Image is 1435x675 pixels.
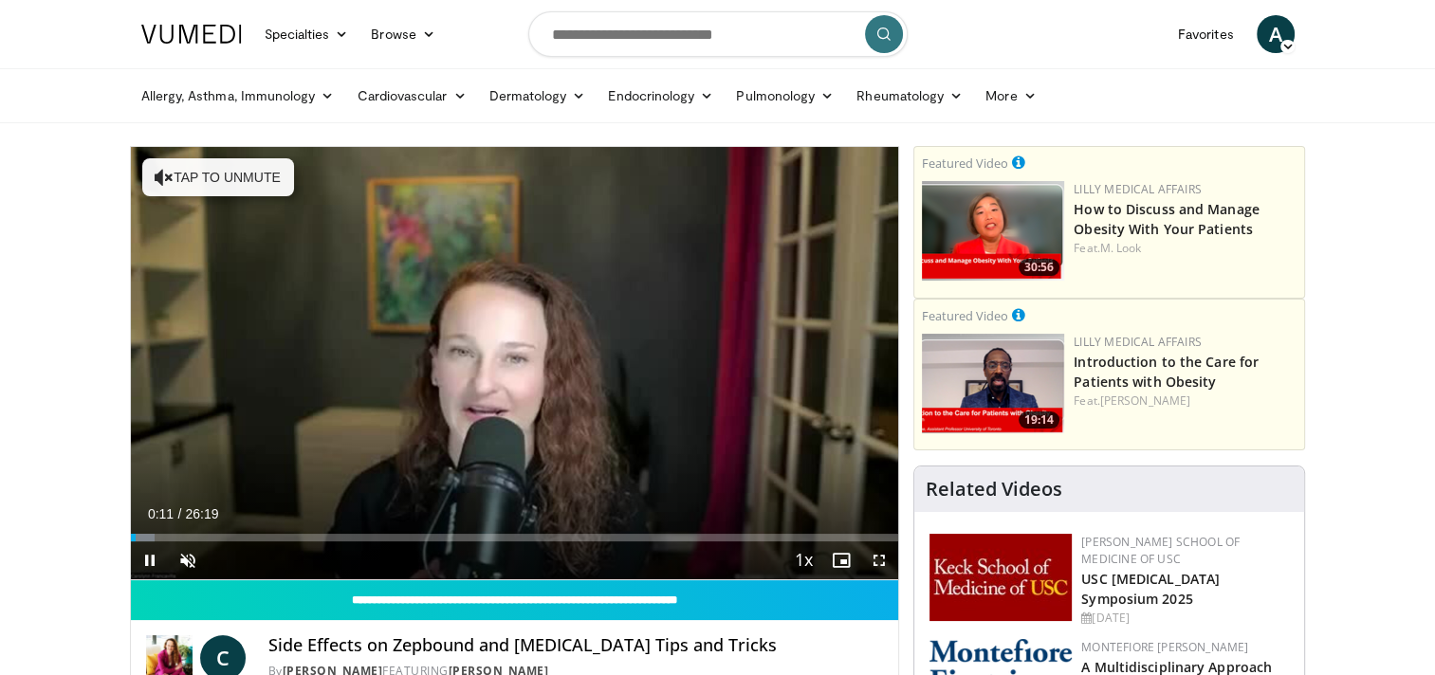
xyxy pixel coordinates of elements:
small: Featured Video [922,155,1008,172]
a: Browse [359,15,447,53]
a: A [1257,15,1295,53]
a: 30:56 [922,181,1064,281]
a: Endocrinology [597,77,725,115]
button: Unmute [169,541,207,579]
span: 0:11 [148,506,174,521]
a: USC [MEDICAL_DATA] Symposium 2025 [1081,570,1220,608]
button: Playback Rate [784,541,822,579]
a: Dermatology [478,77,598,115]
button: Tap to unmute [142,158,294,196]
a: Lilly Medical Affairs [1074,181,1202,197]
a: Specialties [253,15,360,53]
a: Rheumatology [845,77,974,115]
button: Pause [131,541,169,579]
img: acc2e291-ced4-4dd5-b17b-d06994da28f3.png.150x105_q85_crop-smart_upscale.png [922,334,1064,433]
a: [PERSON_NAME] School of Medicine of USC [1081,534,1240,567]
div: [DATE] [1081,610,1289,627]
small: Featured Video [922,307,1008,324]
input: Search topics, interventions [528,11,908,57]
img: VuMedi Logo [141,25,242,44]
div: Feat. [1074,392,1297,410]
a: More [974,77,1047,115]
video-js: Video Player [131,147,899,580]
h4: Related Videos [926,478,1062,501]
a: Lilly Medical Affairs [1074,334,1202,350]
a: Cardiovascular [345,77,477,115]
a: Allergy, Asthma, Immunology [130,77,346,115]
div: Feat. [1074,240,1297,257]
a: Pulmonology [725,77,845,115]
a: Favorites [1167,15,1245,53]
a: Introduction to the Care for Patients with Obesity [1074,353,1259,391]
img: c98a6a29-1ea0-4bd5-8cf5-4d1e188984a7.png.150x105_q85_crop-smart_upscale.png [922,181,1064,281]
button: Fullscreen [860,541,898,579]
button: Enable picture-in-picture mode [822,541,860,579]
div: Progress Bar [131,534,899,541]
img: 7b941f1f-d101-407a-8bfa-07bd47db01ba.png.150x105_q85_autocrop_double_scale_upscale_version-0.2.jpg [929,534,1072,621]
a: [PERSON_NAME] [1100,392,1190,409]
h4: Side Effects on Zepbound and [MEDICAL_DATA] Tips and Tricks [268,635,883,656]
span: 30:56 [1019,259,1059,276]
a: Montefiore [PERSON_NAME] [1081,639,1248,655]
a: How to Discuss and Manage Obesity With Your Patients [1074,200,1260,238]
span: 19:14 [1019,411,1059,429]
span: 26:19 [185,506,218,521]
a: 19:14 [922,334,1064,433]
span: / [178,506,182,521]
a: M. Look [1100,240,1142,256]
